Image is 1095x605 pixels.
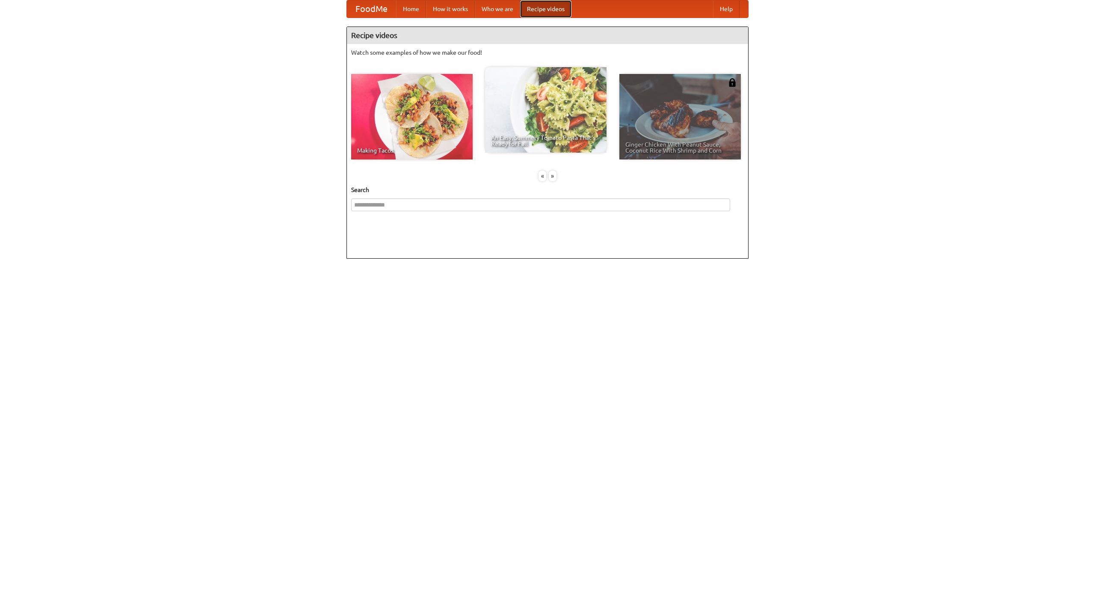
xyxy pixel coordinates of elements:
span: Making Tacos [357,148,467,153]
a: Home [396,0,426,18]
h5: Search [351,186,744,194]
a: Making Tacos [351,74,473,159]
a: Who we are [475,0,520,18]
a: Recipe videos [520,0,571,18]
a: Help [713,0,740,18]
div: » [549,171,556,181]
div: « [539,171,546,181]
h4: Recipe videos [347,27,748,44]
img: 483408.png [728,78,737,87]
a: FoodMe [347,0,396,18]
span: An Easy, Summery Tomato Pasta That's Ready for Fall [491,135,601,147]
a: How it works [426,0,475,18]
a: An Easy, Summery Tomato Pasta That's Ready for Fall [485,67,607,153]
p: Watch some examples of how we make our food! [351,48,744,57]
